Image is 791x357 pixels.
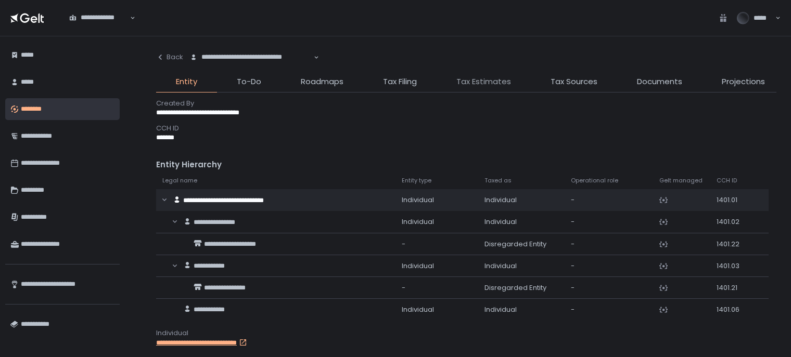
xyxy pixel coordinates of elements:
span: Entity [176,76,197,88]
span: To-Do [237,76,261,88]
div: - [571,217,646,227]
div: 1401.03 [717,261,750,271]
span: Gelt managed [659,177,703,184]
span: Tax Filing [383,76,417,88]
span: Legal name [162,177,197,184]
div: Disregarded Entity [484,283,558,293]
div: Back [156,52,183,62]
input: Search for option [190,62,313,72]
div: 1401.02 [717,217,750,227]
div: 1401.01 [717,195,750,205]
div: Individual [484,261,558,271]
div: - [402,283,472,293]
button: Back [156,47,183,68]
span: Operational role [571,177,618,184]
span: Roadmaps [301,76,343,88]
div: Search for option [183,47,319,69]
div: - [571,283,646,293]
div: Individual [484,305,558,314]
div: Individual [402,305,472,314]
div: Individual [402,217,472,227]
span: Projections [722,76,765,88]
div: - [571,305,646,314]
div: Created By [156,99,776,108]
span: Entity type [402,177,431,184]
div: Individual [402,195,472,205]
span: Tax Estimates [456,76,511,88]
input: Search for option [69,22,129,33]
div: Individual [402,261,472,271]
span: Taxed as [484,177,512,184]
span: Tax Sources [551,76,597,88]
div: Search for option [62,7,135,29]
div: - [402,240,472,249]
div: Individual [156,328,776,338]
div: 1401.22 [717,240,750,249]
div: Disregarded Entity [484,240,558,249]
span: Documents [637,76,682,88]
div: - [571,195,646,205]
div: Entity Hierarchy [156,159,776,171]
div: - [571,240,646,249]
div: CCH ID [156,124,776,133]
div: - [571,261,646,271]
div: Individual [484,195,558,205]
div: 1401.06 [717,305,750,314]
div: 1401.21 [717,283,750,293]
div: Individual [484,217,558,227]
span: CCH ID [717,177,737,184]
